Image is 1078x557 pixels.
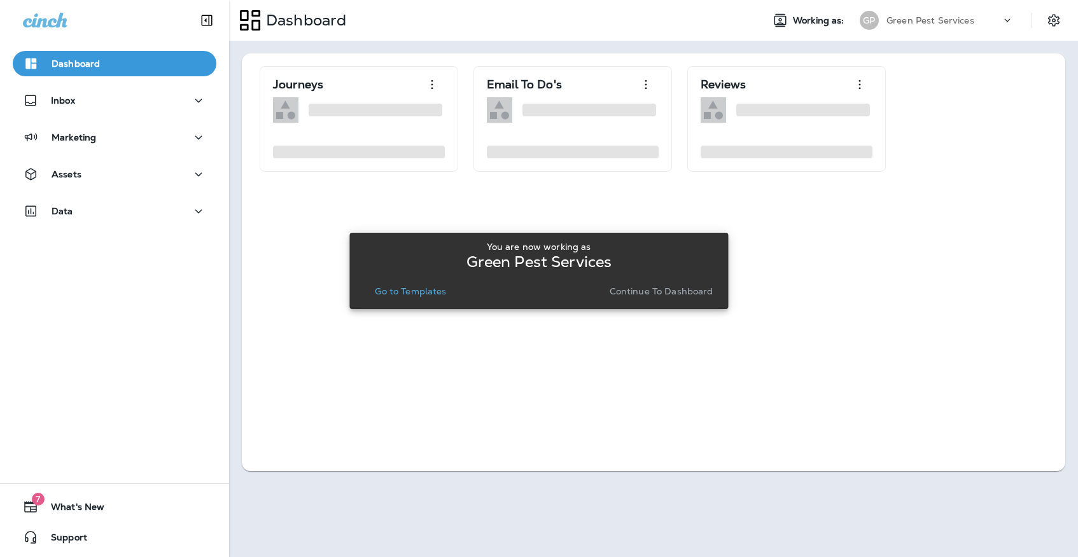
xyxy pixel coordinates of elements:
[13,494,216,519] button: 7What's New
[189,8,225,33] button: Collapse Sidebar
[38,502,104,517] span: What's New
[52,58,100,69] p: Dashboard
[261,11,346,30] p: Dashboard
[13,198,216,224] button: Data
[13,125,216,150] button: Marketing
[610,286,713,296] p: Continue to Dashboard
[370,282,451,300] button: Go to Templates
[605,282,718,300] button: Continue to Dashboard
[860,11,879,30] div: GP
[487,242,591,252] p: You are now working as
[1042,9,1065,32] button: Settings
[886,15,974,25] p: Green Pest Services
[38,532,87,547] span: Support
[13,51,216,76] button: Dashboard
[52,169,81,179] p: Assets
[466,257,612,267] p: Green Pest Services
[13,162,216,187] button: Assets
[375,286,446,296] p: Go to Templates
[13,88,216,113] button: Inbox
[52,206,73,216] p: Data
[273,78,323,91] p: Journeys
[793,15,847,26] span: Working as:
[13,525,216,550] button: Support
[51,95,75,106] p: Inbox
[52,132,96,142] p: Marketing
[32,493,45,505] span: 7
